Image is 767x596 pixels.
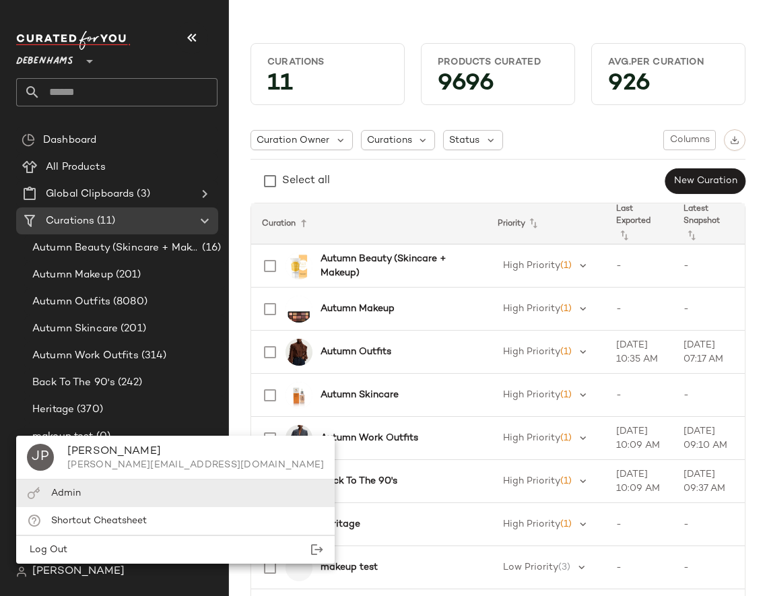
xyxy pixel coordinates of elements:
b: Autumn Makeup [321,302,395,316]
span: Curations [367,133,412,147]
span: Status [449,133,479,147]
span: (1) [560,433,572,443]
span: JP [32,446,49,468]
td: - [605,546,673,589]
img: bkk24846_grey_xl [286,425,312,452]
div: 11 [257,74,399,99]
span: (1) [560,476,572,486]
div: [PERSON_NAME] [67,444,324,460]
td: - [605,374,673,417]
span: Debenhams [16,46,73,70]
div: [PERSON_NAME][EMAIL_ADDRESS][DOMAIN_NAME] [67,460,324,471]
span: (1) [560,304,572,314]
span: All Products [46,160,106,175]
span: (1) [560,519,572,529]
th: Curation [251,203,487,244]
div: Avg.per Curation [608,56,729,69]
b: Heritage [321,517,360,531]
span: Global Clipboards [46,187,134,202]
span: makeup test [32,429,94,444]
button: Columns [663,130,716,150]
span: Autumn Makeup [32,267,113,283]
span: Autumn Outfits [32,294,110,310]
span: Autumn Skincare [32,321,118,337]
span: High Priority [503,347,560,357]
td: - [605,244,673,288]
span: Admin [51,488,81,498]
th: Latest Snapshot [673,203,740,244]
span: (370) [74,402,103,418]
td: [DATE] 07:17 AM [673,331,740,374]
span: Shortcut Cheatsheet [51,516,147,526]
div: Curations [267,56,388,69]
span: High Priority [503,433,560,443]
span: (1) [560,390,572,400]
span: High Priority [503,304,560,314]
b: Autumn Work Outfits [321,431,418,445]
span: Curation Owner [257,133,329,147]
span: High Priority [503,261,560,271]
span: (11) [94,213,115,229]
span: (201) [113,267,141,283]
span: (1) [560,261,572,271]
img: ydd10068_multi_xl [286,296,312,323]
td: - [673,288,740,331]
b: Autumn Beauty (Skincare + Makeup) [321,252,471,280]
span: Autumn Work Outfits [32,348,139,364]
b: Back To The 90's [321,474,397,488]
img: svg%3e [730,135,739,145]
span: Back To The 90's [32,375,115,391]
span: (0) [94,429,110,444]
th: Last Exported [605,203,673,244]
td: - [673,374,740,417]
span: New Curation [673,176,737,187]
span: (242) [115,375,142,391]
img: cfy_white_logo.C9jOOHJF.svg [16,31,131,50]
b: Autumn Outfits [321,345,391,359]
img: svg%3e [16,566,27,577]
td: [DATE] 10:09 AM [605,417,673,460]
span: (1) [560,347,572,357]
span: Columns [669,135,710,145]
img: m5070002328285_orange_xl [286,382,312,409]
td: - [673,546,740,589]
td: [DATE] 09:37 AM [673,460,740,503]
span: Autumn Beauty (Skincare + Makeup) [32,240,199,256]
td: - [605,503,673,546]
span: Curations [46,213,94,229]
span: High Priority [503,519,560,529]
span: (314) [139,348,167,364]
th: Priority [487,203,605,244]
b: Autumn Skincare [321,388,399,402]
div: 9696 [427,74,569,99]
span: (3) [558,562,570,572]
button: New Curation [665,168,745,194]
span: Low Priority [503,562,558,572]
b: makeup test [321,560,378,574]
td: - [605,288,673,331]
div: Products Curated [438,56,558,69]
td: [DATE] 10:09 AM [605,460,673,503]
td: - [673,244,740,288]
td: [DATE] 09:10 AM [673,417,740,460]
div: 926 [597,74,739,99]
td: - [673,503,740,546]
span: Dashboard [43,133,96,148]
img: svg%3e [22,133,35,147]
img: m7061286591715_clear_xl [286,253,312,279]
td: [DATE] 10:35 AM [605,331,673,374]
span: High Priority [503,476,560,486]
span: Heritage [32,402,74,418]
span: Log Out [27,545,67,555]
span: High Priority [503,390,560,400]
span: [PERSON_NAME] [32,564,125,580]
span: (8080) [110,294,147,310]
span: (201) [118,321,146,337]
div: Select all [282,173,330,189]
span: (16) [199,240,221,256]
span: (3) [134,187,149,202]
img: bkk26387_chocolate_xl [286,339,312,366]
img: svg%3e [27,487,40,500]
